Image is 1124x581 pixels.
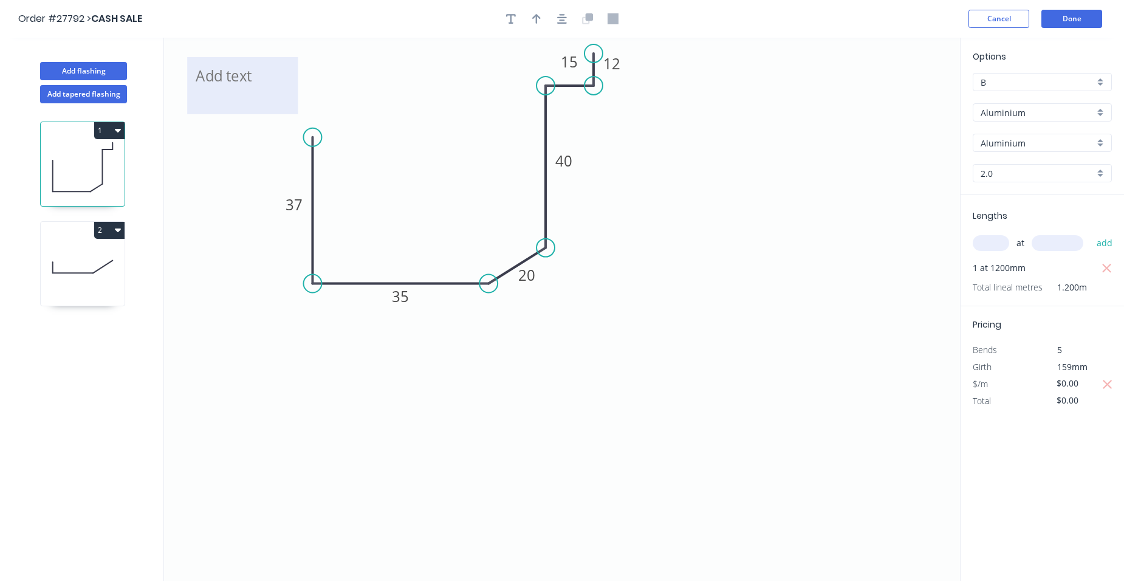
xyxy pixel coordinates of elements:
[981,106,1094,119] input: Material
[18,12,91,26] span: Order #27792 >
[286,194,303,215] tspan: 37
[40,62,127,80] button: Add flashing
[91,12,142,26] span: CASH SALE
[973,361,992,373] span: Girth
[973,395,991,407] span: Total
[981,137,1094,150] input: Colour
[603,53,620,74] tspan: 12
[555,151,572,171] tspan: 40
[973,50,1006,63] span: Options
[973,378,988,390] span: $/m
[973,279,1043,296] span: Total lineal metres
[1041,10,1102,28] button: Done
[973,318,1001,331] span: Pricing
[968,10,1029,28] button: Cancel
[561,52,578,72] tspan: 15
[1043,279,1087,296] span: 1.200m
[973,344,997,356] span: Bends
[1057,344,1062,356] span: 5
[973,210,1007,222] span: Lengths
[392,286,409,306] tspan: 35
[973,260,1026,277] span: 1 at 1200mm
[1091,233,1119,253] button: add
[981,76,1094,89] input: Price level
[1057,361,1088,373] span: 159mm
[94,122,125,139] button: 1
[1016,235,1024,252] span: at
[518,265,535,285] tspan: 20
[981,167,1094,180] input: Thickness
[40,85,127,103] button: Add tapered flashing
[94,222,125,239] button: 2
